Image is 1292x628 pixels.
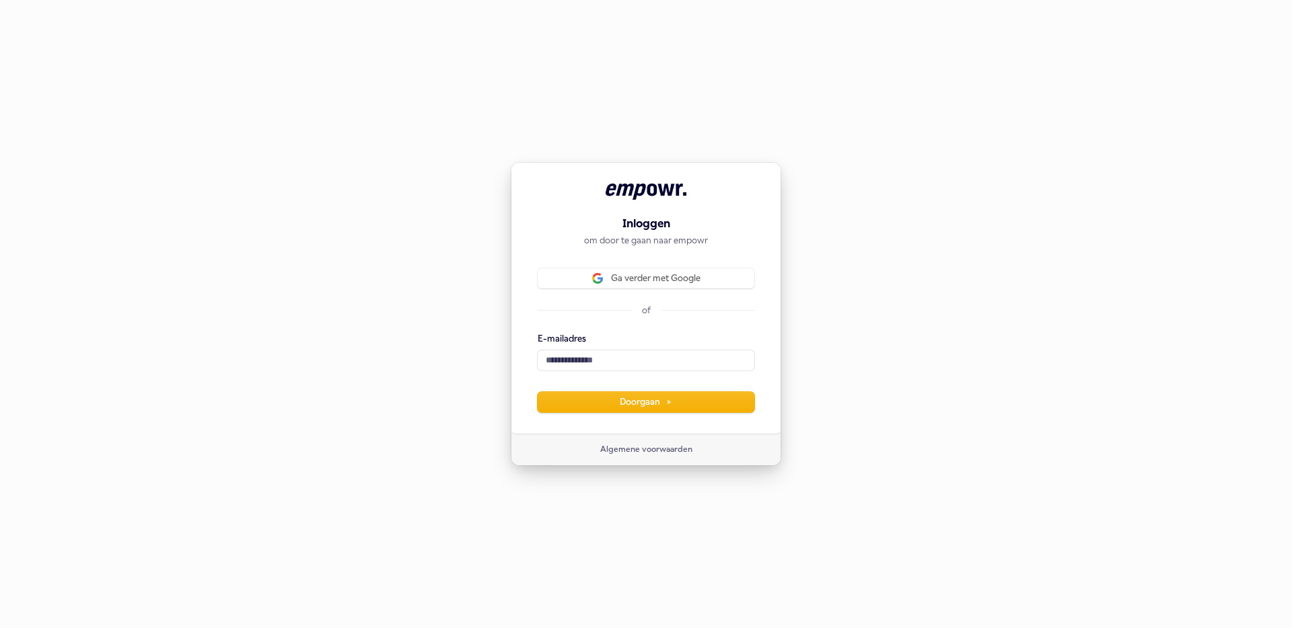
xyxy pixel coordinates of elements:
[642,305,651,317] p: of
[620,396,672,408] span: Doorgaan
[600,444,692,455] a: Algemene voorwaarden
[538,216,754,232] h1: Inloggen
[538,392,754,412] button: Doorgaan
[538,333,586,345] label: E-mailadres
[538,235,754,247] p: om door te gaan naar empowr
[606,184,686,200] img: empowr
[592,273,603,284] img: Sign in with Google
[611,272,701,284] span: Ga verder met Google
[538,268,754,288] button: Sign in with GoogleGa verder met Google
